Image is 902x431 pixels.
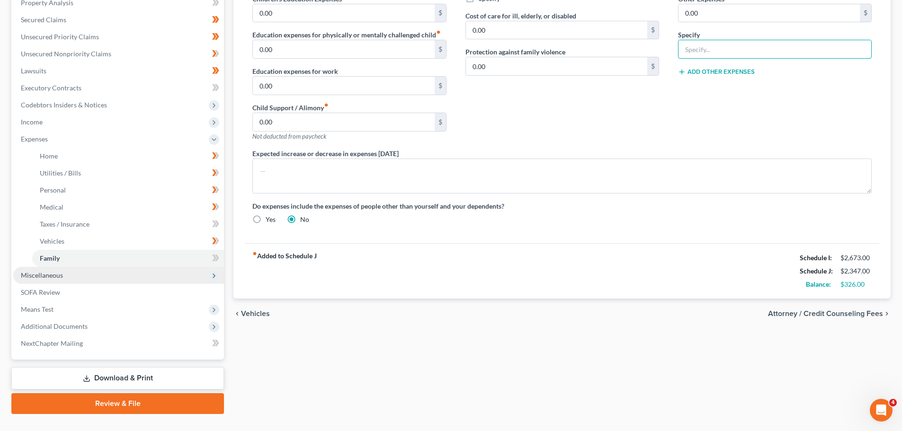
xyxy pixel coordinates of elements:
[21,135,48,143] span: Expenses
[21,322,88,330] span: Additional Documents
[233,310,270,317] button: chevron_left Vehicles
[806,280,831,288] strong: Balance:
[21,16,66,24] span: Secured Claims
[252,201,872,211] label: Do expenses include the expenses of people other than yourself and your dependents?
[300,215,309,224] label: No
[678,30,700,40] label: Specify
[32,182,224,199] a: Personal
[40,203,63,211] span: Medical
[266,215,276,224] label: Yes
[436,30,441,35] i: fiber_manual_record
[40,254,60,262] span: Family
[32,216,224,233] a: Taxes / Insurance
[768,310,883,317] span: Attorney / Credit Counseling Fees
[679,40,871,58] input: Specify...
[435,4,446,22] div: $
[435,40,446,58] div: $
[679,4,860,22] input: --
[21,67,46,75] span: Lawsuits
[11,393,224,414] a: Review & File
[32,250,224,267] a: Family
[870,399,893,422] iframe: Intercom live chat
[253,113,434,131] input: --
[13,45,224,62] a: Unsecured Nonpriority Claims
[252,251,257,256] i: fiber_manual_record
[253,40,434,58] input: --
[647,21,659,39] div: $
[253,77,434,95] input: --
[21,101,107,109] span: Codebtors Insiders & Notices
[465,47,565,57] label: Protection against family violence
[32,199,224,216] a: Medical
[435,77,446,95] div: $
[252,132,326,140] span: Not deducted from paycheck
[21,305,54,313] span: Means Test
[840,253,872,263] div: $2,673.00
[768,310,891,317] button: Attorney / Credit Counseling Fees chevron_right
[13,62,224,79] a: Lawsuits
[21,288,60,296] span: SOFA Review
[647,57,659,75] div: $
[889,399,897,406] span: 4
[800,267,833,275] strong: Schedule J:
[40,220,89,228] span: Taxes / Insurance
[840,280,872,289] div: $326.00
[800,254,832,262] strong: Schedule I:
[465,11,576,21] label: Cost of care for ill, elderly, or disabled
[233,310,241,317] i: chevron_left
[21,84,81,92] span: Executory Contracts
[253,4,434,22] input: --
[40,152,58,160] span: Home
[252,103,329,113] label: Child Support / Alimony
[32,165,224,182] a: Utilities / Bills
[435,113,446,131] div: $
[21,33,99,41] span: Unsecured Priority Claims
[21,118,43,126] span: Income
[883,310,891,317] i: chevron_right
[11,367,224,389] a: Download & Print
[252,66,338,76] label: Education expenses for work
[21,271,63,279] span: Miscellaneous
[13,79,224,97] a: Executory Contracts
[40,186,66,194] span: Personal
[860,4,871,22] div: $
[13,284,224,301] a: SOFA Review
[324,103,329,107] i: fiber_manual_record
[13,28,224,45] a: Unsecured Priority Claims
[252,251,317,291] strong: Added to Schedule J
[13,335,224,352] a: NextChapter Mailing
[252,30,441,40] label: Education expenses for physically or mentally challenged child
[32,233,224,250] a: Vehicles
[13,11,224,28] a: Secured Claims
[241,310,270,317] span: Vehicles
[678,68,755,76] button: Add Other Expenses
[21,50,111,58] span: Unsecured Nonpriority Claims
[21,339,83,347] span: NextChapter Mailing
[840,266,872,276] div: $2,347.00
[466,21,647,39] input: --
[252,149,399,158] label: Expected increase or decrease in expenses [DATE]
[466,57,647,75] input: --
[40,237,64,245] span: Vehicles
[32,148,224,165] a: Home
[40,169,81,177] span: Utilities / Bills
